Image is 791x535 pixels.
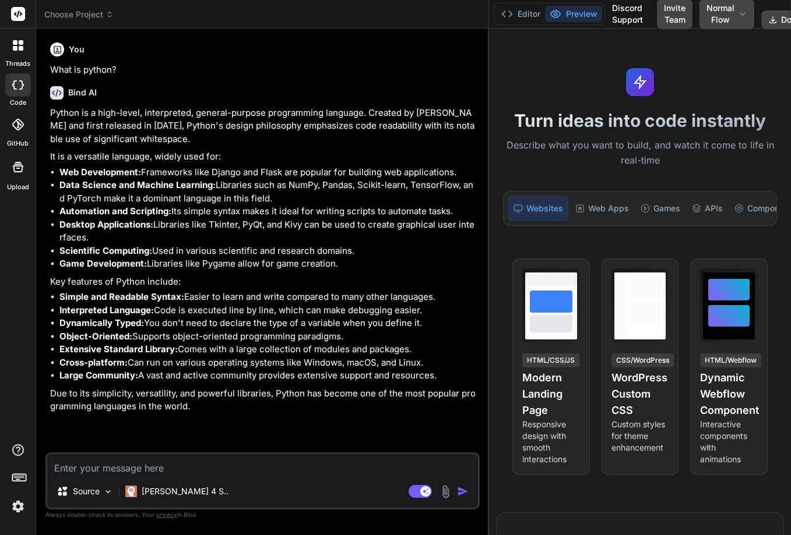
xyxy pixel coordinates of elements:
[156,511,177,518] span: privacy
[706,2,734,26] span: Normal Flow
[687,196,727,221] div: APIs
[7,182,29,192] label: Upload
[59,258,147,269] strong: Game Development:
[59,357,128,368] strong: Cross-platform:
[59,291,184,302] strong: Simple and Readable Syntax:
[44,9,114,20] span: Choose Project
[59,304,154,316] strong: Interpreted Language:
[50,107,477,146] p: Python is a high-level, interpreted, general-purpose programming language. Created by [PERSON_NAM...
[457,486,469,497] img: icon
[59,166,141,178] strong: Web Development:
[700,370,758,419] h4: Dynamic Webflow Component
[10,98,26,108] label: code
[59,330,477,343] li: Supports object-oriented programming paradigms.
[59,317,477,330] li: You don't need to declare the type of a variable when you define it.
[59,290,477,304] li: Easier to learn and write compared to many other languages.
[45,509,480,520] p: Always double-check its answers. Your in Bind
[59,205,477,218] li: Its simple syntax makes it ideal for writing scripts to automate tasks.
[59,245,477,258] li: Used in various scientific and research domains.
[59,369,477,382] li: A vast and active community provides extensive support and resources.
[5,59,30,69] label: threads
[439,485,452,498] img: attachment
[59,179,216,190] strong: Data Science and Machine Learning:
[142,486,228,497] p: [PERSON_NAME] 4 S..
[50,275,477,289] p: Key features of Python include:
[571,196,634,221] div: Web Apps
[508,196,568,221] div: Websites
[496,138,784,168] p: Describe what you want to build, and watch it come to life in real-time
[59,257,477,271] li: Libraries like Pygame allow for game creation.
[59,179,477,205] li: Libraries such as NumPy, Pandas, Scikit-learn, TensorFlow, and PyTorch make it a dominant languag...
[50,150,477,164] p: It is a versatile language, widely used for:
[59,245,152,256] strong: Scientific Computing:
[50,387,477,413] p: Due to its simplicity, versatility, and powerful libraries, Python has become one of the most pop...
[545,6,602,22] button: Preview
[59,343,477,356] li: Comes with a large collection of modules and packages.
[59,206,171,217] strong: Automation and Scripting:
[636,196,685,221] div: Games
[59,218,477,245] li: Libraries like Tkinter, PyQt, and Kivy can be used to create graphical user interfaces.
[50,63,477,77] p: What is python?
[611,419,669,453] p: Custom styles for theme enhancement
[59,219,153,230] strong: Desktop Applications:
[611,370,669,419] h4: WordPress Custom CSS
[59,356,477,370] li: Can run on various operating systems like Windows, macOS, and Linux.
[611,353,674,367] div: CSS/WordPress
[68,87,97,98] h6: Bind AI
[59,166,477,179] li: Frameworks like Django and Flask are popular for building web applications.
[59,317,144,328] strong: Dynamically Typed:
[59,304,477,317] li: Code is executed line by line, which can make debugging easier.
[8,497,28,516] img: settings
[59,343,178,355] strong: Extensive Standard Library:
[73,486,100,497] p: Source
[59,331,132,342] strong: Object-Oriented:
[496,110,784,131] h1: Turn ideas into code instantly
[522,419,580,465] p: Responsive design with smooth interactions
[125,486,137,497] img: Claude 4 Sonnet
[103,487,113,497] img: Pick Models
[700,419,758,465] p: Interactive components with animations
[522,353,579,367] div: HTML/CSS/JS
[497,6,545,22] button: Editor
[7,139,29,148] label: GitHub
[69,44,85,55] h6: You
[59,370,138,381] strong: Large Community:
[522,370,580,419] h4: Modern Landing Page
[700,353,761,367] div: HTML/Webflow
